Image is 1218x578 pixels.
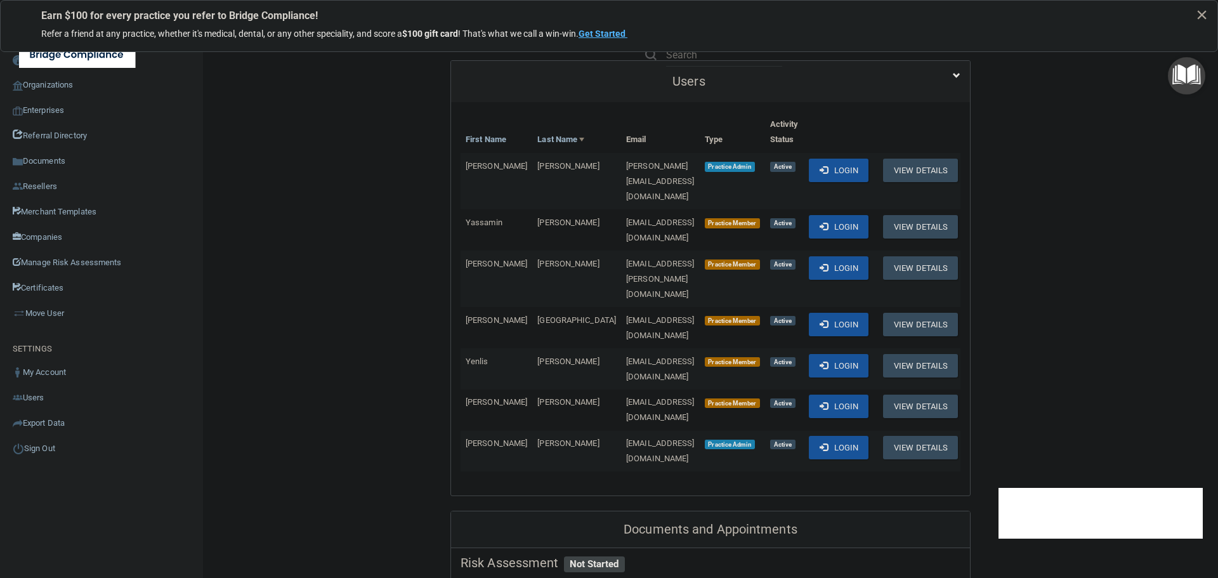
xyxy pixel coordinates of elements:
th: Email [621,112,700,153]
button: Open Resource Center [1168,57,1205,95]
img: bridge_compliance_login_screen.278c3ca4.svg [19,42,136,68]
span: [EMAIL_ADDRESS][PERSON_NAME][DOMAIN_NAME] [626,259,695,299]
img: ic_user_dark.df1a06c3.png [13,367,23,378]
th: Activity Status [765,112,804,153]
span: Active [770,259,796,270]
span: Practice Member [705,398,760,409]
span: [EMAIL_ADDRESS][DOMAIN_NAME] [626,438,695,463]
img: icon-users.e205127d.png [13,393,23,403]
span: Practice Admin [705,440,755,450]
span: [PERSON_NAME][EMAIL_ADDRESS][DOMAIN_NAME] [626,161,695,201]
img: enterprise.0d942306.png [13,107,23,115]
button: Login [809,354,869,378]
button: Login [809,395,869,418]
span: Yassamin [466,218,502,227]
iframe: Drift Widget Chat Controller [999,488,1203,539]
button: View Details [883,256,958,280]
span: Practice Member [705,218,760,228]
strong: $100 gift card [402,29,458,39]
strong: Get Started [579,29,625,39]
button: Login [809,313,869,336]
a: Users [461,67,960,96]
span: [PERSON_NAME] [466,397,527,407]
span: [PERSON_NAME] [466,161,527,171]
span: [EMAIL_ADDRESS][DOMAIN_NAME] [626,397,695,422]
span: [GEOGRAPHIC_DATA] [537,315,616,325]
span: [PERSON_NAME] [537,259,599,268]
img: ic-search.3b580494.png [645,49,657,60]
h5: Risk Assessment [461,556,960,570]
h5: Users [461,74,917,88]
img: briefcase.64adab9b.png [13,307,25,320]
span: Practice Member [705,357,760,367]
div: Documents and Appointments [451,511,970,548]
button: View Details [883,215,958,239]
span: [EMAIL_ADDRESS][DOMAIN_NAME] [626,315,695,340]
span: [PERSON_NAME] [537,161,599,171]
span: Practice Member [705,259,760,270]
button: Login [809,256,869,280]
img: ic_reseller.de258add.png [13,181,23,192]
img: organization-icon.f8decf85.png [13,81,23,91]
button: View Details [883,354,958,378]
span: Yenlis [466,357,488,366]
img: icon-documents.8dae5593.png [13,157,23,167]
label: SETTINGS [13,341,52,357]
input: Search [666,43,782,67]
span: [PERSON_NAME] [466,315,527,325]
img: ic_power_dark.7ecde6b1.png [13,443,24,454]
span: [PERSON_NAME] [537,218,599,227]
span: [PERSON_NAME] [537,397,599,407]
span: Practice Admin [705,162,755,172]
button: View Details [883,395,958,418]
span: Active [770,316,796,326]
img: icon-export.b9366987.png [13,418,23,428]
span: Active [770,398,796,409]
button: Close [1196,4,1208,25]
button: Login [809,215,869,239]
a: Last Name [537,132,584,147]
span: Not Started [564,556,625,573]
th: Type [700,112,765,153]
button: Login [809,436,869,459]
a: First Name [466,132,506,147]
a: Get Started [579,29,627,39]
p: Earn $100 for every practice you refer to Bridge Compliance! [41,10,1177,22]
span: Practice Member [705,316,760,326]
span: ! That's what we call a win-win. [458,29,579,39]
span: Active [770,162,796,172]
span: [PERSON_NAME] [466,438,527,448]
button: View Details [883,313,958,336]
span: Active [770,218,796,228]
span: Active [770,440,796,450]
span: [PERSON_NAME] [466,259,527,268]
span: [EMAIL_ADDRESS][DOMAIN_NAME] [626,218,695,242]
span: Refer a friend at any practice, whether it's medical, dental, or any other speciality, and score a [41,29,402,39]
button: View Details [883,436,958,459]
span: [PERSON_NAME] [537,438,599,448]
span: Active [770,357,796,367]
span: [PERSON_NAME] [537,357,599,366]
button: Login [809,159,869,182]
span: [EMAIL_ADDRESS][DOMAIN_NAME] [626,357,695,381]
button: View Details [883,159,958,182]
